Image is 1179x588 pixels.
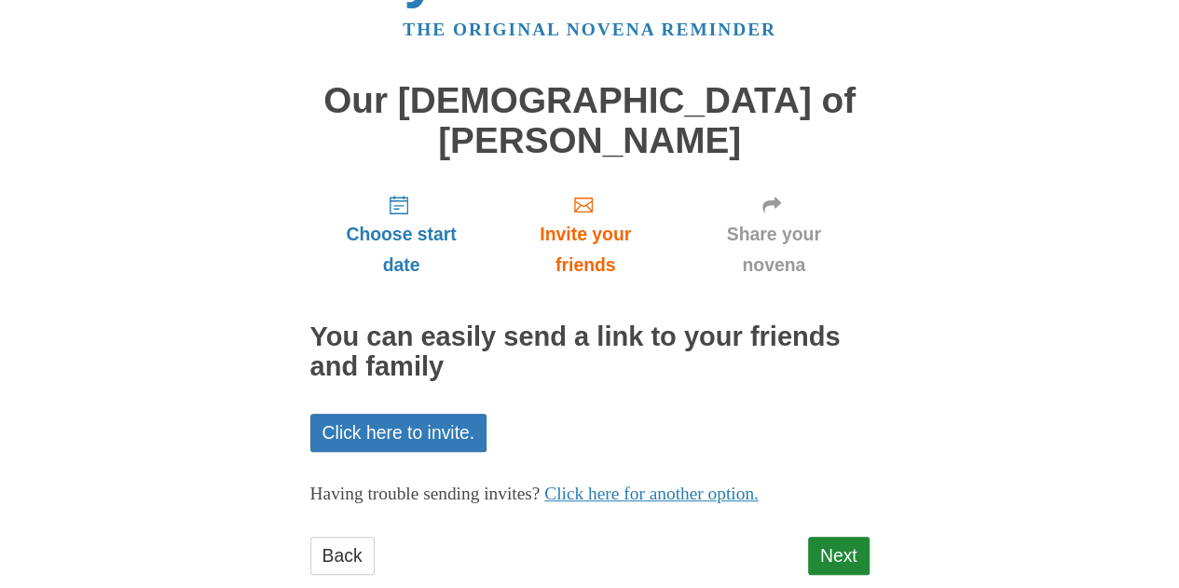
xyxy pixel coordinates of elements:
a: The original novena reminder [403,20,776,39]
span: Having trouble sending invites? [310,484,541,503]
a: Choose start date [310,179,493,290]
h2: You can easily send a link to your friends and family [310,322,870,382]
a: Click here to invite. [310,414,487,452]
span: Choose start date [329,219,474,280]
h1: Our [DEMOGRAPHIC_DATA] of [PERSON_NAME] [310,81,870,160]
a: Next [808,537,870,575]
a: Share your novena [679,179,870,290]
a: Invite your friends [492,179,678,290]
a: Click here for another option. [544,484,759,503]
a: Back [310,537,375,575]
span: Share your novena [697,219,851,280]
span: Invite your friends [511,219,659,280]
